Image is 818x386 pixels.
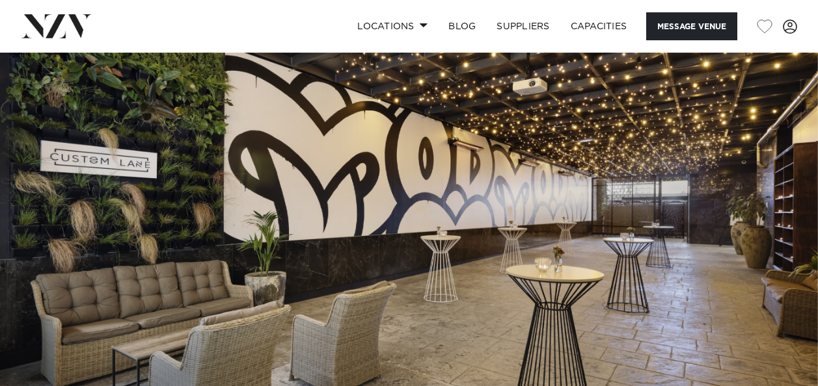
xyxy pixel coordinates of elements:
[21,14,92,38] img: nzv-logo.png
[560,12,638,40] a: Capacities
[646,12,737,40] button: Message Venue
[347,12,438,40] a: Locations
[438,12,486,40] a: BLOG
[486,12,560,40] a: SUPPLIERS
